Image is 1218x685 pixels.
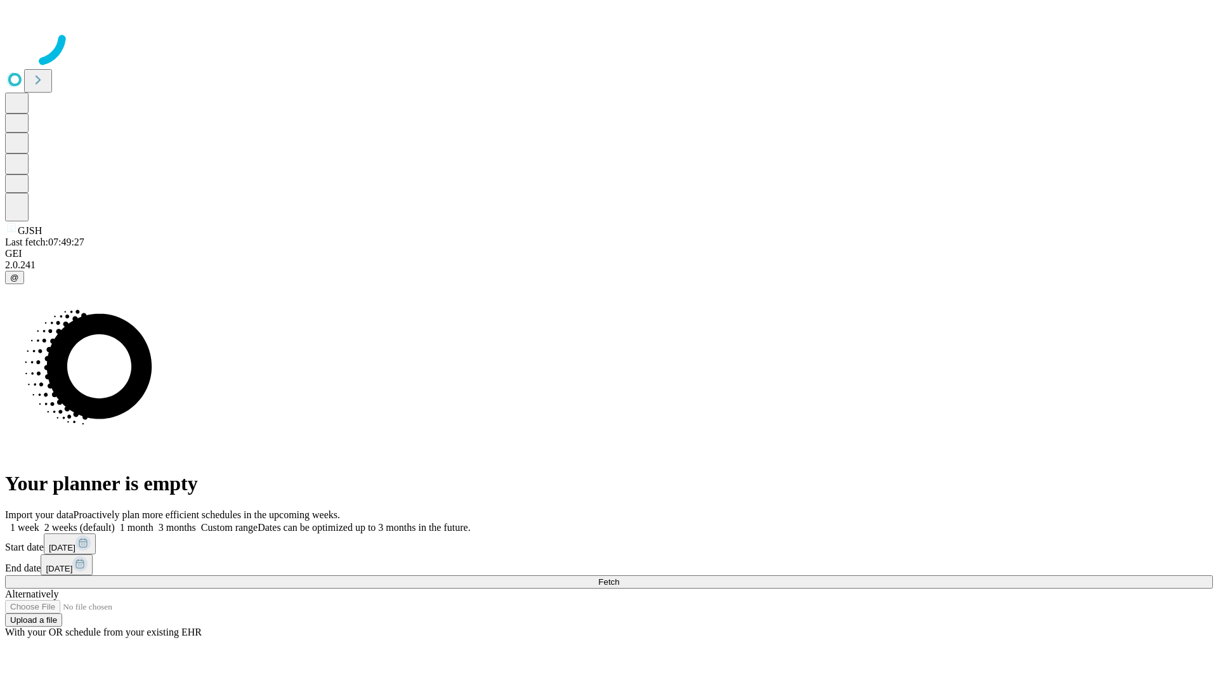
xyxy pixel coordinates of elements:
[18,225,42,236] span: GJSH
[5,472,1213,495] h1: Your planner is empty
[10,522,39,533] span: 1 week
[44,533,96,554] button: [DATE]
[5,237,84,247] span: Last fetch: 07:49:27
[258,522,470,533] span: Dates can be optimized up to 3 months in the future.
[5,533,1213,554] div: Start date
[5,589,58,599] span: Alternatively
[44,522,115,533] span: 2 weeks (default)
[120,522,154,533] span: 1 month
[5,554,1213,575] div: End date
[5,575,1213,589] button: Fetch
[598,577,619,587] span: Fetch
[10,273,19,282] span: @
[5,509,74,520] span: Import your data
[5,271,24,284] button: @
[5,259,1213,271] div: 2.0.241
[5,613,62,627] button: Upload a file
[159,522,196,533] span: 3 months
[41,554,93,575] button: [DATE]
[5,627,202,637] span: With your OR schedule from your existing EHR
[46,564,72,573] span: [DATE]
[49,543,75,552] span: [DATE]
[201,522,258,533] span: Custom range
[74,509,340,520] span: Proactively plan more efficient schedules in the upcoming weeks.
[5,248,1213,259] div: GEI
